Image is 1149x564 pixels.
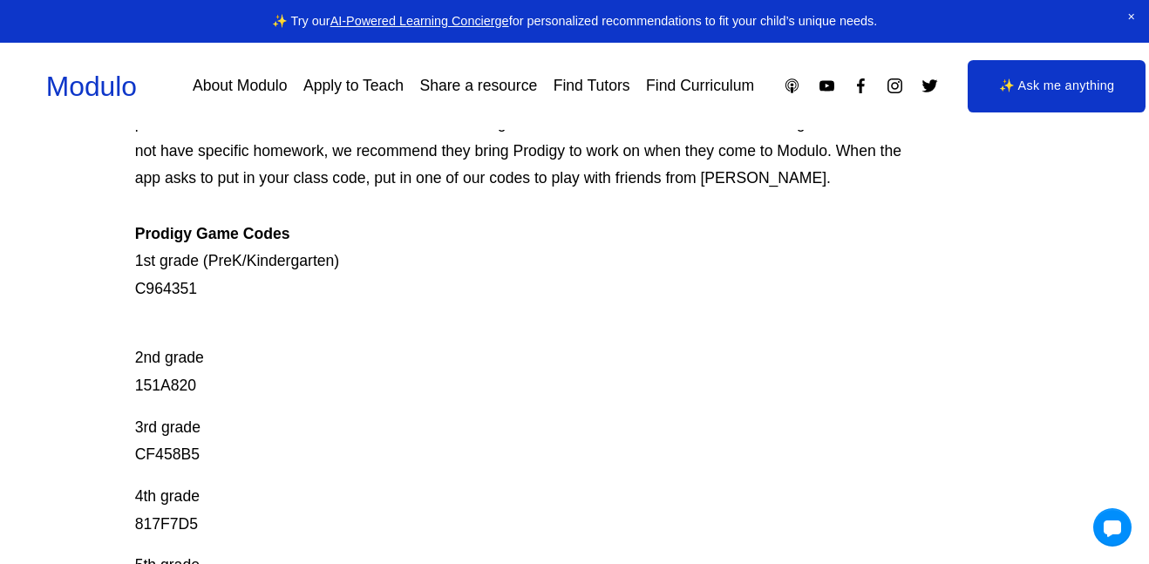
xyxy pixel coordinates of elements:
[852,77,870,95] a: Facebook
[419,71,537,101] a: Share a resource
[646,71,754,101] a: Find Curriculum
[135,317,926,400] p: 2nd grade 151A820
[135,483,926,538] p: 4th grade 817F7D5
[818,77,836,95] a: YouTube
[303,71,404,101] a: Apply to Teach
[46,71,137,102] a: Modulo
[554,71,630,101] a: Find Tutors
[783,77,801,95] a: Apple Podcasts
[968,60,1146,112] a: ✨ Ask me anything
[921,77,939,95] a: Twitter
[135,225,290,242] strong: Prodigy Game Codes
[193,71,287,101] a: About Modulo
[886,77,904,95] a: Instagram
[330,14,509,28] a: AI-Powered Learning Concierge
[135,414,926,469] p: 3rd grade CF458B5
[135,55,926,303] p: Prodigy is our go-to mastery- based tool to give kids lots of fun, engaging math problems while e...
